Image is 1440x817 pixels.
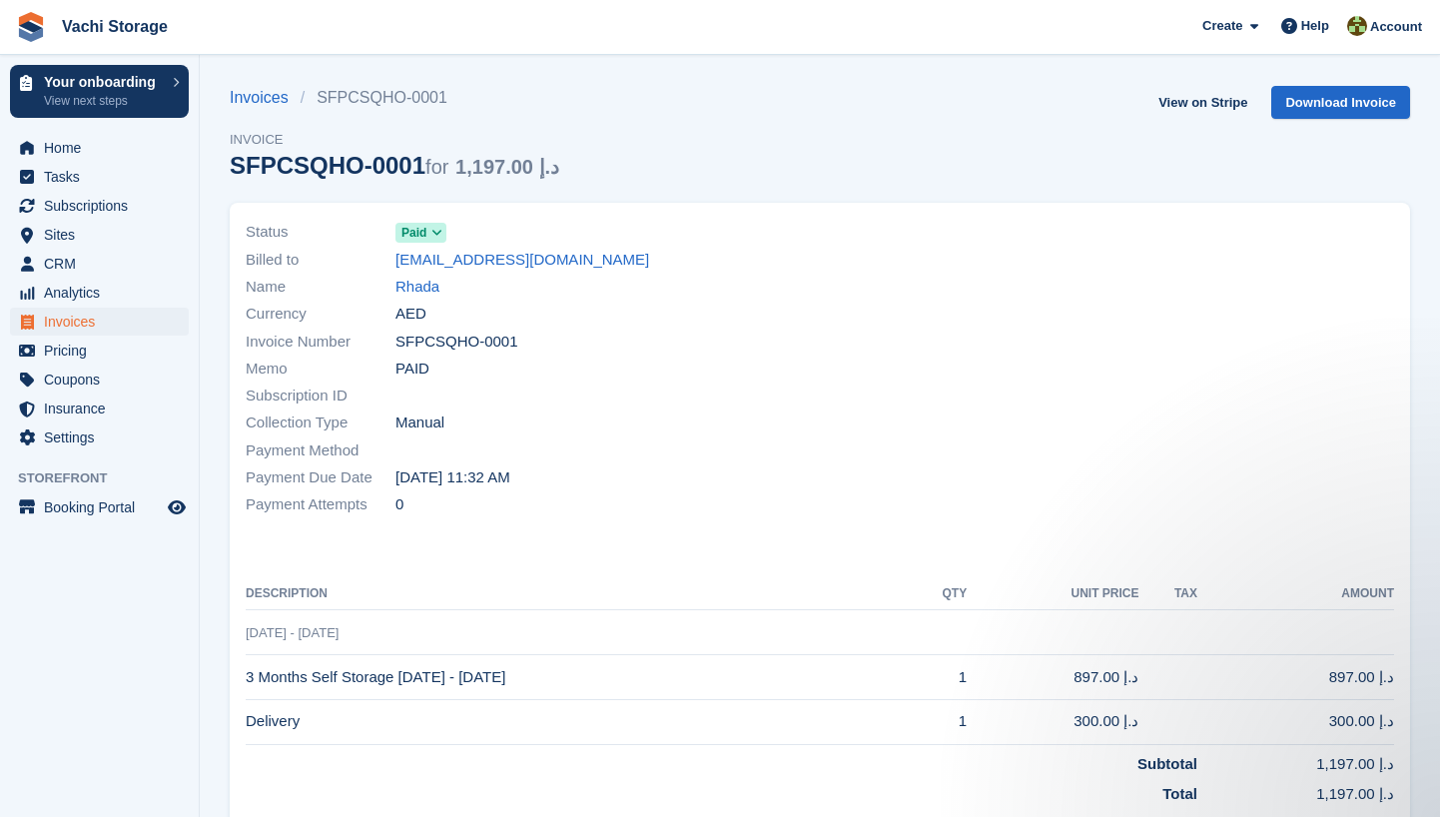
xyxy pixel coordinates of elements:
span: Tasks [44,163,164,191]
span: Settings [44,423,164,451]
a: [EMAIL_ADDRESS][DOMAIN_NAME] [395,249,649,272]
span: SFPCSQHO-0001 [395,331,518,354]
span: Billed to [246,249,395,272]
span: Home [44,134,164,162]
a: Invoices [230,86,301,110]
span: Help [1301,16,1329,36]
span: for [425,156,448,178]
span: Memo [246,358,395,381]
span: Booking Portal [44,493,164,521]
a: Rhada [395,276,439,299]
span: PAID [395,358,429,381]
td: 1,197.00 د.إ [1197,775,1394,806]
th: Unit Price [967,578,1138,610]
div: SFPCSQHO-0001 [230,152,559,179]
a: menu [10,163,189,191]
span: Storefront [18,468,199,488]
a: Download Invoice [1271,86,1410,119]
td: 300.00 د.إ [967,699,1138,744]
a: Vachi Storage [54,10,176,43]
p: Your onboarding [44,75,163,89]
span: Payment Due Date [246,466,395,489]
span: Account [1370,17,1422,37]
a: Paid [395,221,446,244]
span: Coupons [44,366,164,394]
span: Manual [395,411,444,434]
a: View on Stripe [1150,86,1255,119]
span: Collection Type [246,411,395,434]
a: Preview store [165,495,189,519]
td: Delivery [246,699,905,744]
a: menu [10,493,189,521]
strong: Total [1162,785,1197,802]
span: AED [395,303,426,326]
span: Payment Method [246,439,395,462]
span: Subscriptions [44,192,164,220]
span: Paid [401,224,426,242]
img: Anete Gre [1347,16,1367,36]
time: 2025-10-07 07:32:46 UTC [395,466,510,489]
a: menu [10,134,189,162]
span: Subscription ID [246,385,395,408]
span: Name [246,276,395,299]
th: Description [246,578,905,610]
span: [DATE] - [DATE] [246,625,339,640]
a: menu [10,395,189,422]
span: Analytics [44,279,164,307]
th: Tax [1138,578,1197,610]
td: 1,197.00 د.إ [1197,744,1394,775]
span: Create [1202,16,1242,36]
a: menu [10,337,189,365]
th: Amount [1197,578,1394,610]
td: 897.00 د.إ [967,655,1138,700]
span: Status [246,221,395,244]
a: menu [10,423,189,451]
td: 1 [905,699,968,744]
span: Sites [44,221,164,249]
span: 0 [395,493,403,516]
a: menu [10,221,189,249]
span: Invoice Number [246,331,395,354]
a: menu [10,279,189,307]
a: menu [10,250,189,278]
strong: Subtotal [1137,755,1197,772]
td: 897.00 د.إ [1197,655,1394,700]
a: menu [10,308,189,336]
span: Invoice [230,130,559,150]
a: Your onboarding View next steps [10,65,189,118]
span: Pricing [44,337,164,365]
nav: breadcrumbs [230,86,559,110]
span: 1,197.00 د.إ [455,156,559,178]
th: QTY [905,578,968,610]
a: menu [10,366,189,394]
td: 3 Months Self Storage [DATE] - [DATE] [246,655,905,700]
td: 300.00 د.إ [1197,699,1394,744]
span: CRM [44,250,164,278]
span: Currency [246,303,395,326]
span: Insurance [44,395,164,422]
span: Invoices [44,308,164,336]
a: menu [10,192,189,220]
td: 1 [905,655,968,700]
span: Payment Attempts [246,493,395,516]
img: stora-icon-8386f47178a22dfd0bd8f6a31ec36ba5ce8667c1dd55bd0f319d3a0aa187defe.svg [16,12,46,42]
p: View next steps [44,92,163,110]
